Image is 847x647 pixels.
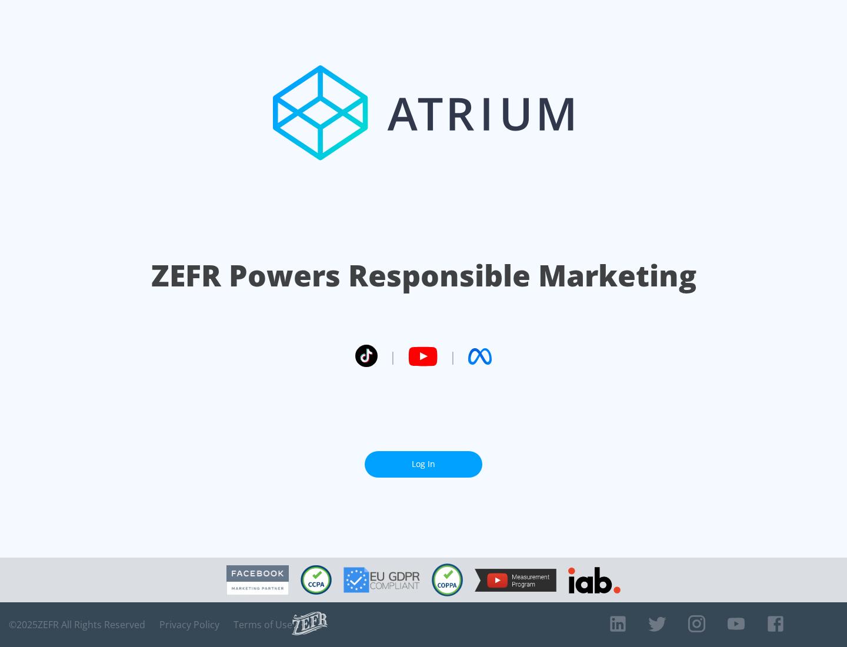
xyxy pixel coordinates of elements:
a: Log In [365,451,482,478]
a: Terms of Use [234,619,292,631]
img: YouTube Measurement Program [475,569,556,592]
h1: ZEFR Powers Responsible Marketing [151,255,696,296]
span: | [449,348,456,365]
img: CCPA Compliant [301,565,332,595]
span: © 2025 ZEFR All Rights Reserved [9,619,145,631]
img: COPPA Compliant [432,563,463,596]
span: | [389,348,396,365]
img: Facebook Marketing Partner [226,565,289,595]
a: Privacy Policy [159,619,219,631]
img: IAB [568,567,621,593]
img: GDPR Compliant [344,567,420,593]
